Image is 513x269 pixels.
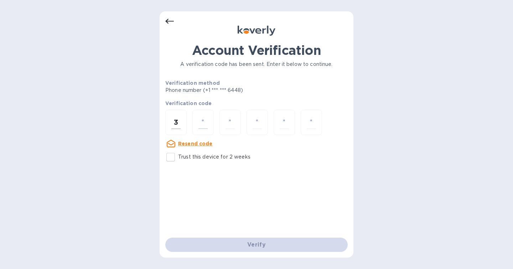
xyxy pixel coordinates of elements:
p: Phone number (+1 *** *** 6448) [165,87,297,94]
u: Resend code [178,141,213,146]
p: Verification code [165,100,348,107]
h1: Account Verification [165,43,348,58]
b: Verification method [165,80,220,86]
p: A verification code has been sent. Enter it below to continue. [165,61,348,68]
p: Trust this device for 2 weeks [178,153,250,161]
